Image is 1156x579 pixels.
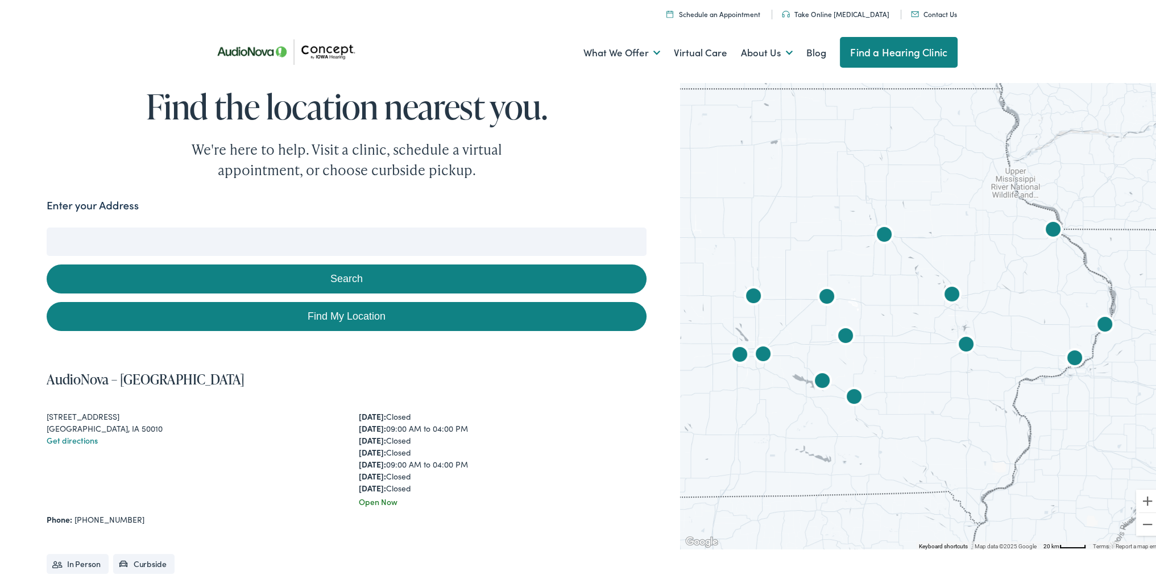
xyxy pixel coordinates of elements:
strong: [DATE]: [359,456,386,468]
div: AudioNova [1091,310,1118,337]
div: AudioNova [749,340,777,367]
div: Concept by Iowa Hearing by AudioNova [740,282,767,309]
a: About Us [741,30,793,72]
button: Search [47,262,647,291]
button: Keyboard shortcuts [919,540,968,548]
strong: [DATE]: [359,432,386,444]
strong: [DATE]: [359,480,386,491]
strong: [DATE]: [359,408,386,420]
div: AudioNova [952,330,980,357]
div: AudioNova [938,280,966,307]
strong: [DATE]: [359,420,386,432]
a: What We Offer [583,30,660,72]
a: Take Online [MEDICAL_DATA] [782,7,889,16]
img: utility icon [782,9,790,15]
div: Concept by Iowa Hearing by AudioNova [840,382,868,410]
a: Terms (opens in new tab) [1093,541,1109,547]
img: utility icon [911,9,919,15]
label: Enter your Address [47,195,139,212]
strong: Phone: [47,511,72,523]
h1: Find the location nearest you. [47,85,647,123]
div: AudioNova [1061,344,1088,371]
div: Open Now [359,494,647,506]
button: Map Scale: 20 km per 43 pixels [1040,539,1089,547]
span: 20 km [1043,541,1059,547]
div: Concept by Iowa Hearing by AudioNova [809,366,836,394]
strong: [DATE]: [359,468,386,479]
li: Curbside [113,552,175,572]
li: In Person [47,552,109,572]
span: Map data ©2025 Google [975,541,1037,547]
div: Closed 09:00 AM to 04:00 PM Closed Closed 09:00 AM to 04:00 PM Closed Closed [359,408,647,492]
a: Virtual Care [674,30,727,72]
a: Get directions [47,432,98,444]
div: [STREET_ADDRESS] [47,408,334,420]
div: We're here to help. Visit a clinic, schedule a virtual appointment, or choose curbside pickup. [164,137,528,178]
div: Concept by Iowa Hearing by AudioNova [1039,215,1067,242]
div: AudioNova [813,282,840,309]
div: Concept by Iowa Hearing by AudioNova [832,321,859,349]
a: Find My Location [47,300,647,329]
a: Schedule an Appointment [666,7,760,16]
div: AudioNova [726,340,753,367]
a: Open this area in Google Maps (opens a new window) [683,532,720,547]
a: Find a Hearing Clinic [840,35,958,65]
div: [GEOGRAPHIC_DATA], IA 50010 [47,420,334,432]
input: Enter your address or zip code [47,225,647,254]
a: Blog [806,30,826,72]
a: [PHONE_NUMBER] [74,511,144,523]
img: A calendar icon to schedule an appointment at Concept by Iowa Hearing. [666,8,673,15]
a: Contact Us [911,7,957,16]
img: Google [683,532,720,547]
a: AudioNova – [GEOGRAPHIC_DATA] [47,367,245,386]
div: AudioNova [871,220,898,247]
strong: [DATE]: [359,444,386,456]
